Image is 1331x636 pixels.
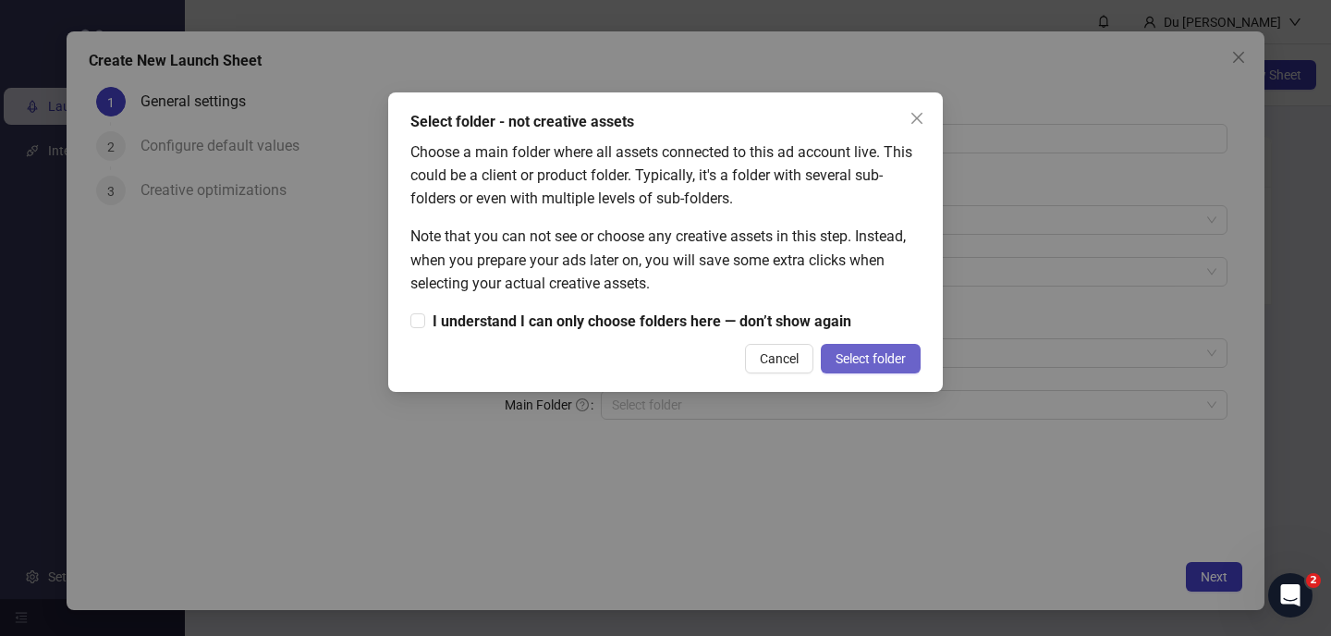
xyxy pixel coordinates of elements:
button: Cancel [745,344,813,373]
span: Select folder [836,351,906,366]
iframe: Intercom live chat [1268,573,1313,618]
span: I understand I can only choose folders here — don’t show again [425,310,859,333]
span: close [910,111,924,126]
span: Cancel [760,351,799,366]
span: 2 [1306,573,1321,588]
button: Close [902,104,932,133]
button: Select folder [821,344,921,373]
div: Select folder - not creative assets [410,111,921,133]
div: Choose a main folder where all assets connected to this ad account live. This could be a client o... [410,141,921,210]
div: Note that you can not see or choose any creative assets in this step. Instead, when you prepare y... [410,225,921,294]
